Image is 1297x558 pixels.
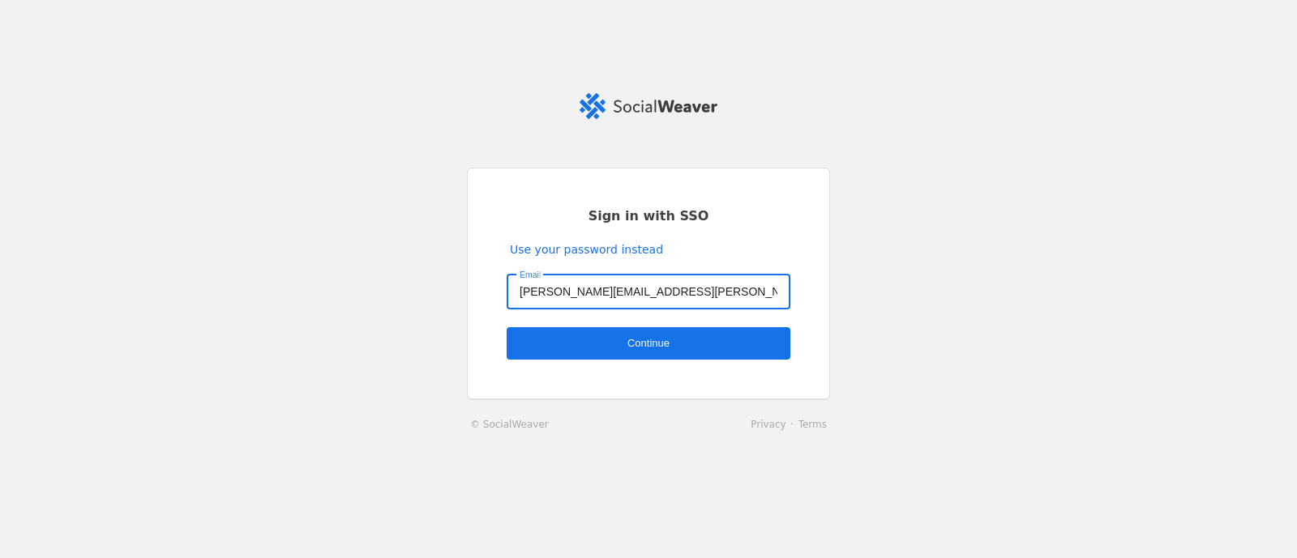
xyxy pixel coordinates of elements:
[627,335,670,351] span: Continue
[751,419,785,430] a: Privacy
[798,419,827,430] a: Terms
[470,416,549,432] a: © SocialWeaver
[786,416,798,432] li: ·
[520,267,541,282] mat-label: Email
[507,327,790,360] button: Continue
[510,241,663,258] a: Use your password instead
[520,282,777,301] input: Email
[589,207,709,225] span: Sign in with SSO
